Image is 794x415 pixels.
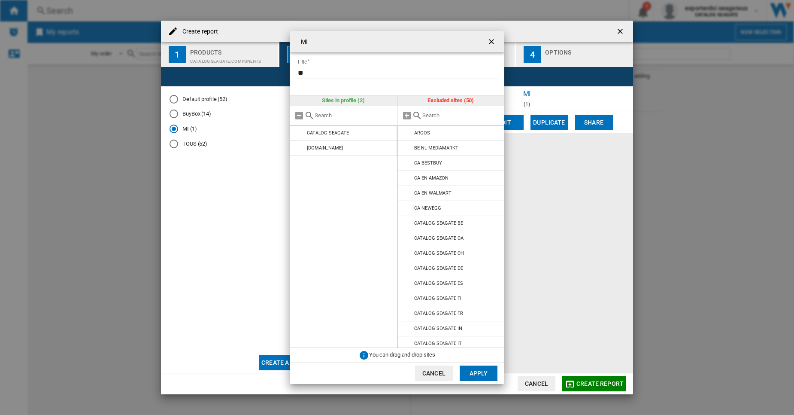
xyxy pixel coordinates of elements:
[460,366,497,381] button: Apply
[402,110,412,121] md-icon: Add all
[414,175,449,181] div: CA EN AMAZON
[414,326,462,331] div: CATALOG SEAGATE IN
[414,160,442,166] div: CA BESTBUY
[422,112,500,119] input: Search
[414,341,461,346] div: CATALOG SEAGATE IT
[487,37,497,48] ng-md-icon: getI18NText('BUTTONS.CLOSE_DIALOG')
[414,281,463,286] div: CATALOG SEAGATE ES
[294,110,304,121] md-icon: Remove all
[414,296,461,301] div: CATALOG SEAGATE FI
[414,205,441,211] div: CA NEWEGG
[315,112,393,119] input: Search
[415,366,453,381] button: Cancel
[414,250,464,256] div: CATALOG SEAGATE CH
[414,145,458,151] div: BE NL MEDIAMARKT
[414,265,463,271] div: CATALOG SEAGATE DE
[307,130,349,136] div: CATALOG SEAGATE
[290,95,397,106] div: Sites in profile (2)
[414,235,463,241] div: CATALOG SEAGATE CA
[369,351,435,358] span: You can drag and drop sites
[307,145,343,151] div: [DOMAIN_NAME]
[414,130,430,136] div: ARGOS
[397,95,505,106] div: Excluded sites (50)
[414,220,463,226] div: CATALOG SEAGATE BE
[414,311,463,316] div: CATALOG SEAGATE FR
[414,190,452,196] div: CA EN WALMART
[297,38,308,46] h4: MI
[484,33,501,50] button: getI18NText('BUTTONS.CLOSE_DIALOG')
